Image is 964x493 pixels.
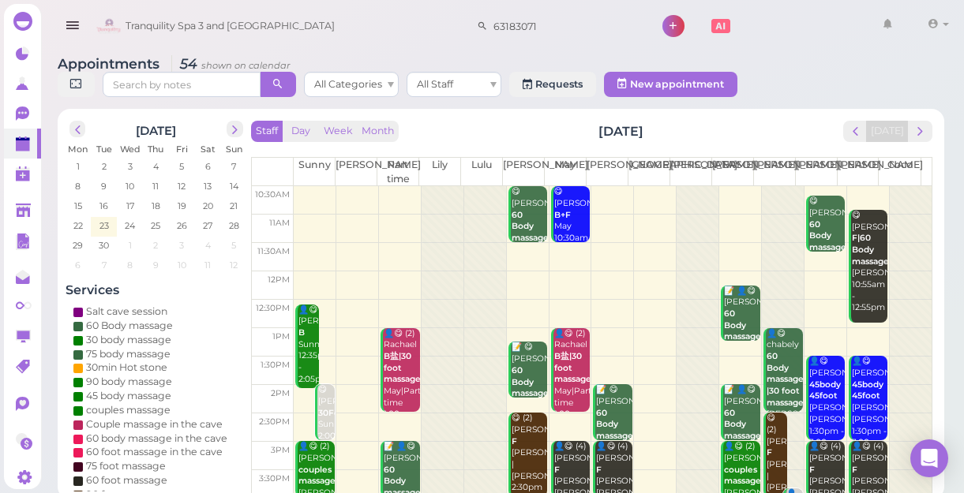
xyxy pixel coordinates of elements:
th: [GEOGRAPHIC_DATA] [628,158,670,186]
th: Coco [879,158,921,186]
span: 30 [98,238,111,252]
div: 60 foot massage [86,473,167,487]
span: 7 [100,258,108,272]
button: [DATE] [866,121,909,142]
span: 10 [125,179,137,193]
b: F [596,465,602,475]
span: All Categories [314,78,382,90]
th: [PERSON_NAME] [336,158,377,186]
div: 45 body massage [86,389,171,403]
div: 😋 [PERSON_NAME] [PERSON_NAME] 10:55am - 12:55pm [851,210,888,314]
span: 24 [124,218,137,233]
button: Week [319,121,358,142]
b: 30Foot+30Bath [318,408,383,418]
span: 5 [231,238,238,252]
span: 17 [125,199,136,213]
span: 1 [127,238,133,252]
div: 👤😋 (2) Rachael May|Part time 1:00pm - 2:30pm [383,328,420,444]
span: 12pm [268,275,290,285]
div: 😋 [PERSON_NAME] [PERSON_NAME] 10:40am - 11:40am [808,196,846,300]
span: 6 [74,258,83,272]
th: [PERSON_NAME] [795,158,837,186]
span: 12 [177,179,188,193]
div: 30 body massage [86,333,171,347]
span: 18 [150,199,162,213]
th: [PERSON_NAME] [753,158,795,186]
span: 20 [201,199,215,213]
div: 60 foot massage in the cave [86,445,223,459]
span: Fri [176,144,188,155]
span: All Staff [417,78,453,90]
span: 29 [72,238,85,252]
div: 30min Hot stone [86,360,167,375]
h4: Services [66,282,247,297]
b: F [852,465,857,475]
small: shown on calendar [201,60,291,71]
span: 19 [176,199,188,213]
span: 4 [152,159,160,174]
b: B盐|30 foot massage [554,351,591,384]
th: [PERSON_NAME] [711,158,753,186]
th: [PERSON_NAME] [586,158,628,186]
span: 11:30am [257,246,290,256]
span: 9 [152,258,160,272]
span: Thu [148,144,164,155]
th: May [544,158,586,186]
div: 75 body massage [86,347,171,361]
div: 📝 😋 [PERSON_NAME] [PERSON_NAME] [PERSON_NAME] 1:15pm - 2:15pm [511,342,548,446]
span: 28 [227,218,241,233]
span: 10 [176,258,188,272]
span: 12:30pm [256,303,290,313]
span: Tranquility Spa 3 and [GEOGRAPHIC_DATA] [126,4,335,48]
span: 4 [204,238,212,252]
span: New appointment [630,78,724,90]
div: 👤😋 (2) Rachael May|Part time 1:00pm - 2:30pm [553,328,591,444]
b: 60 Body massage [596,408,633,441]
span: 22 [72,218,84,233]
span: 2:30pm [259,416,290,427]
button: prev [69,121,86,137]
div: 60 body massage in the cave [86,431,227,446]
th: Part time [377,158,419,186]
b: 45body 45foot [809,379,841,401]
span: 5 [178,159,186,174]
span: Appointments [58,55,163,72]
span: 14 [228,179,240,193]
span: 3 [178,238,186,252]
span: 25 [150,218,163,233]
input: Search customer [488,13,641,39]
th: [PERSON_NAME] [837,158,879,186]
div: Couple massage in the cave [86,417,223,431]
span: 8 [74,179,83,193]
button: prev [843,121,868,142]
span: Sun [226,144,242,155]
span: 12 [229,258,240,272]
b: 60 Body massage [724,408,761,441]
span: Mon [69,144,88,155]
button: next [227,121,243,137]
div: 👤😋 [PERSON_NAME] [PERSON_NAME]|[PERSON_NAME] 1:30pm - 3:00pm [851,356,888,449]
span: 2 [152,238,160,252]
b: 45body 45foot [852,379,883,401]
b: B+F [554,210,571,220]
div: 😋 [PERSON_NAME] May 10:30am - 11:30am [553,186,591,267]
b: 60 Body massage [512,210,549,243]
div: 😋 [PERSON_NAME] Sunny 2:00pm [317,384,335,442]
span: 10:30am [255,189,290,200]
th: Sunny [294,158,336,186]
b: couples massage [724,465,761,487]
th: [PERSON_NAME] [503,158,545,186]
span: 1:30pm [261,360,290,370]
span: 2pm [271,388,290,398]
div: 60 Body massage [86,319,173,333]
div: 👤😋 [PERSON_NAME] Sunny 12:35pm - 2:05pm [298,304,319,386]
th: [PERSON_NAME] [670,158,711,186]
span: Tue [96,144,112,155]
button: Day [282,121,320,142]
b: F [554,465,560,475]
span: 11am [269,218,290,228]
th: Lulu [461,158,503,186]
b: F|60 Body massage [852,233,889,266]
b: 60 Body massage [809,219,846,252]
span: 26 [175,218,189,233]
